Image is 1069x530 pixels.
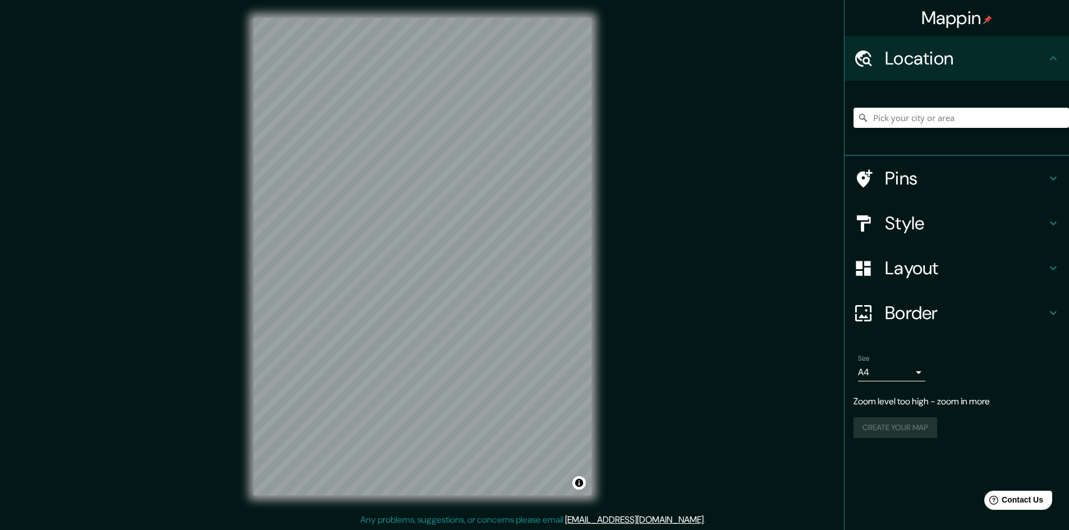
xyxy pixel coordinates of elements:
div: Border [845,291,1069,335]
div: Pins [845,156,1069,201]
button: Toggle attribution [572,476,586,490]
div: Layout [845,246,1069,291]
h4: Style [885,212,1047,234]
div: A4 [858,363,925,381]
h4: Layout [885,257,1047,279]
a: [EMAIL_ADDRESS][DOMAIN_NAME] [565,514,704,526]
input: Pick your city or area [854,108,1069,128]
div: . [705,513,707,527]
h4: Location [885,47,1047,70]
img: pin-icon.png [983,15,992,24]
p: Zoom level too high - zoom in more [854,395,1060,408]
canvas: Map [254,18,591,495]
label: Size [858,354,870,363]
h4: Border [885,302,1047,324]
div: Location [845,36,1069,81]
div: . [707,513,709,527]
h4: Pins [885,167,1047,190]
iframe: Help widget launcher [969,486,1057,518]
div: Style [845,201,1069,246]
p: Any problems, suggestions, or concerns please email . [360,513,705,527]
h4: Mappin [921,7,993,29]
